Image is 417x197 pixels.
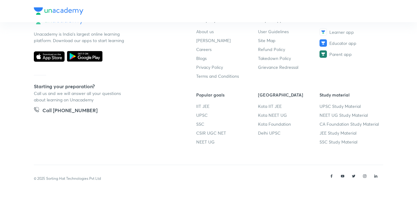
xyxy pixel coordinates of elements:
[34,176,101,181] p: © 2025 Sorting Hat Technologies Pvt Ltd
[320,39,381,47] a: Educator app
[196,46,212,53] span: Careers
[196,130,258,136] a: CSIR UGC NET
[258,37,320,44] a: Site Map
[320,130,381,136] a: JEE Study Material
[258,112,320,118] a: Kota NEET UG
[320,139,381,145] a: SSC Study Material
[196,55,258,61] a: Blogs
[320,92,381,98] h6: Study material
[196,112,258,118] a: UPSC
[320,103,381,109] a: UPSC Study Material
[320,50,381,58] a: Parent app
[34,83,177,90] h5: Starting your preparation?
[34,90,126,103] p: Call us and we will answer all your questions about learning on Unacademy
[320,39,327,47] img: Educator app
[258,121,320,127] a: Kota Foundation
[34,7,83,15] img: Company Logo
[320,112,381,118] a: NEET UG Study Material
[196,28,258,35] a: About us
[329,51,352,57] span: Parent app
[196,121,258,127] a: SSC
[258,64,320,70] a: Grievance Redressal
[320,50,327,58] img: Parent app
[196,103,258,109] a: IIT JEE
[258,92,320,98] h6: [GEOGRAPHIC_DATA]
[196,46,258,53] a: Careers
[196,64,258,70] a: Privacy Policy
[320,28,327,36] img: Learner app
[196,37,258,44] a: [PERSON_NAME]
[34,31,126,44] p: Unacademy is India’s largest online learning platform. Download our apps to start learning
[329,40,356,46] span: Educator app
[329,29,354,35] span: Learner app
[320,121,381,127] a: CA Foundation Study Material
[196,139,258,145] a: NEET UG
[258,46,320,53] a: Refund Policy
[42,107,97,115] h5: Call [PHONE_NUMBER]
[258,103,320,109] a: Kota IIT JEE
[320,28,381,36] a: Learner app
[258,28,320,35] a: User Guidelines
[196,73,258,79] a: Terms and Conditions
[258,130,320,136] a: Delhi UPSC
[258,55,320,61] a: Takedown Policy
[196,92,258,98] h6: Popular goals
[34,107,97,115] a: Call [PHONE_NUMBER]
